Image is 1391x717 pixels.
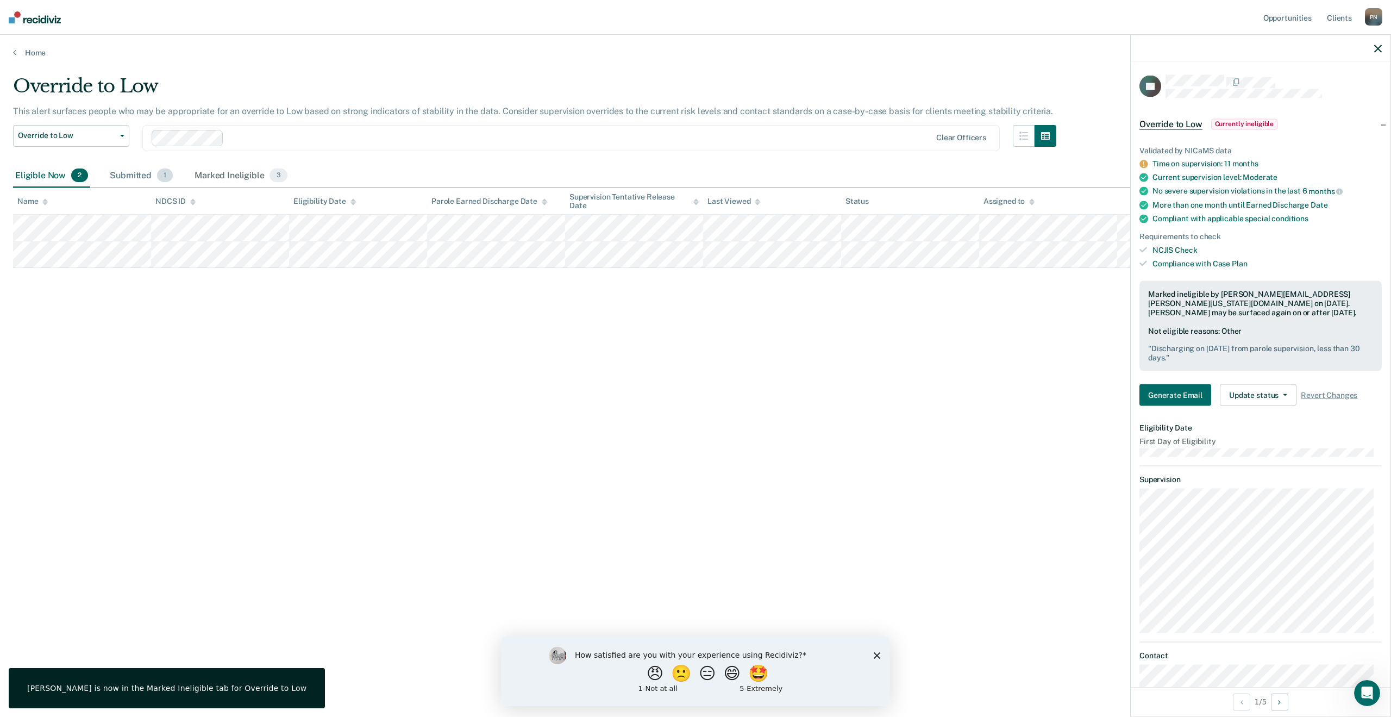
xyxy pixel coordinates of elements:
span: Revert Changes [1301,390,1357,400]
p: This alert surfaces people who may be appropriate for an override to Low based on strong indicato... [13,106,1053,116]
span: 1 [157,169,173,183]
div: Time on supervision: 11 months [1152,159,1382,169]
div: Override to LowCurrently ineligible [1131,107,1390,141]
div: Clear officers [936,133,986,142]
div: Not eligible reasons: Other [1148,326,1373,362]
div: Last Viewed [707,197,760,206]
dt: Supervision [1139,475,1382,484]
div: NDCS ID [155,197,196,206]
a: Home [13,48,1378,58]
span: Currently ineligible [1211,119,1278,129]
div: Compliant with applicable special [1152,214,1382,223]
span: 2 [71,169,88,183]
span: conditions [1271,214,1308,223]
button: Previous Opportunity [1233,693,1250,710]
dt: First Day of Eligibility [1139,437,1382,446]
div: Override to Low [13,75,1056,106]
div: Eligibility Date [293,197,356,206]
span: months [1308,187,1343,196]
iframe: Intercom live chat [1354,680,1380,706]
div: Name [17,197,48,206]
pre: " Discharging on [DATE] from parole supervision, less than 30 days. " [1148,344,1373,363]
span: Override to Low [18,131,116,140]
div: Eligible Now [13,164,90,188]
span: Plan [1232,259,1247,267]
div: Submitted [108,164,175,188]
dt: Contact [1139,651,1382,660]
button: Update status [1220,384,1296,406]
div: Supervision Tentative Release Date [569,192,699,211]
button: Next Opportunity [1271,693,1288,710]
div: [PERSON_NAME] is now in the Marked Ineligible tab for Override to Low [27,683,306,693]
div: More than one month until Earned Discharge [1152,201,1382,210]
span: 3 [270,169,287,183]
div: Parole Earned Discharge Date [431,197,547,206]
div: Marked ineligible by [PERSON_NAME][EMAIL_ADDRESS][PERSON_NAME][US_STATE][DOMAIN_NAME] on [DATE]. ... [1148,290,1373,317]
div: P N [1365,8,1382,26]
div: No severe supervision violations in the last 6 [1152,186,1382,196]
button: Generate Email [1139,384,1211,406]
img: Recidiviz [9,11,61,23]
div: 1 / 5 [1131,687,1390,716]
div: Compliance with Case [1152,259,1382,268]
div: Marked Ineligible [192,164,290,188]
div: Validated by NICaMS data [1139,146,1382,155]
span: Override to Low [1139,119,1202,129]
span: Moderate [1243,173,1277,182]
span: Date [1311,201,1327,209]
div: NCJIS [1152,245,1382,254]
dt: Eligibility Date [1139,423,1382,433]
div: Current supervision level: [1152,173,1382,182]
div: Status [845,197,869,206]
div: Assigned to [983,197,1035,206]
div: Requirements to check [1139,232,1382,241]
iframe: Survey by Kim from Recidiviz [501,636,890,706]
span: Check [1175,245,1197,254]
a: Navigate to form link [1139,384,1215,406]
